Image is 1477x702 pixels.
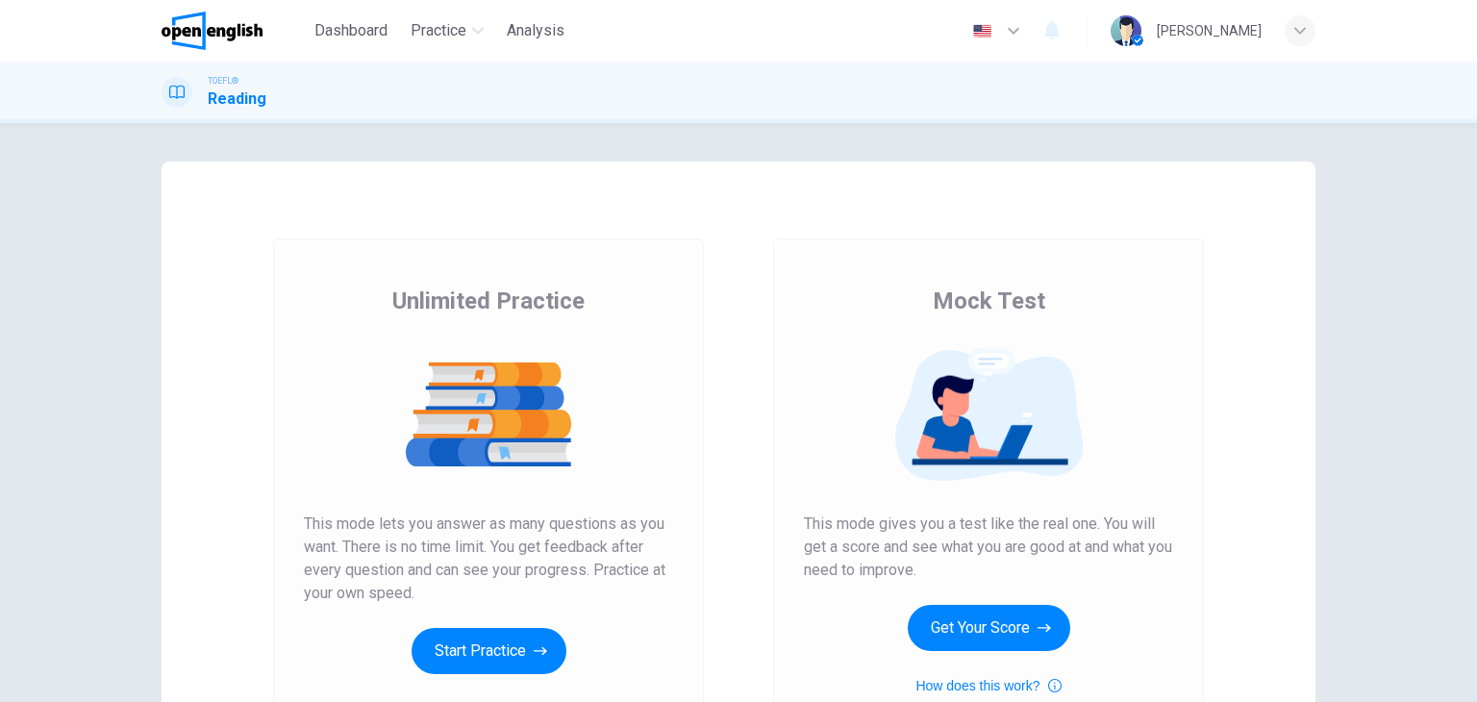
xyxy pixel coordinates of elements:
[970,24,994,38] img: en
[162,12,307,50] a: OpenEnglish logo
[208,74,238,88] span: TOEFL®
[307,13,395,48] button: Dashboard
[411,19,466,42] span: Practice
[412,628,566,674] button: Start Practice
[1157,19,1262,42] div: [PERSON_NAME]
[933,286,1045,316] span: Mock Test
[507,19,564,42] span: Analysis
[908,605,1070,651] button: Get Your Score
[499,13,572,48] button: Analysis
[208,88,266,111] h1: Reading
[162,12,263,50] img: OpenEnglish logo
[304,513,673,605] span: This mode lets you answer as many questions as you want. There is no time limit. You get feedback...
[314,19,388,42] span: Dashboard
[804,513,1173,582] span: This mode gives you a test like the real one. You will get a score and see what you are good at a...
[1111,15,1141,46] img: Profile picture
[915,674,1061,697] button: How does this work?
[392,286,585,316] span: Unlimited Practice
[403,13,491,48] button: Practice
